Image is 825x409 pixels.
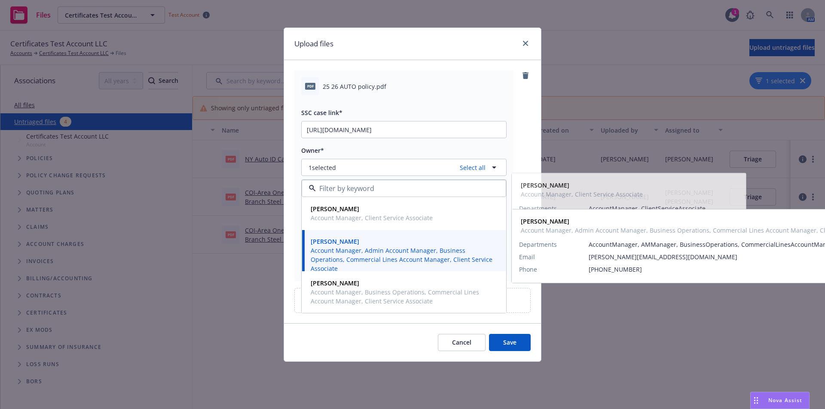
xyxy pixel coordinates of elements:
[302,121,506,138] input: Copy ssc case link here...
[519,204,557,213] span: Departments
[519,265,537,274] span: Phone
[311,246,495,273] span: Account Manager, Admin Account Manager, Business Operations, Commercial Lines Account Manager, Cl...
[305,83,315,89] span: pdf
[323,82,386,91] span: 25 26 AUTO policy.pdf
[316,183,489,194] input: Filter by keyword
[309,163,336,172] span: 1 selected
[519,240,557,249] span: Departments
[520,38,531,48] a: close
[456,163,486,172] a: Select all
[311,288,495,306] span: Account Manager, Business Operations, Commercial Lines Account Manager, Client Service Associate
[750,392,810,409] button: Nova Assist
[521,181,569,189] strong: [PERSON_NAME]
[301,159,507,176] button: 1selectedSelect all
[311,213,433,222] span: Account Manager, Client Service Associate
[294,288,531,313] div: Upload files
[311,237,359,245] strong: [PERSON_NAME]
[438,334,486,351] button: Cancel
[301,109,342,117] span: SSC case link*
[311,205,359,213] strong: [PERSON_NAME]
[311,279,359,287] strong: [PERSON_NAME]
[751,392,761,409] div: Drag to move
[520,70,531,81] a: remove
[521,217,569,225] strong: [PERSON_NAME]
[294,38,333,49] h1: Upload files
[301,146,324,155] span: Owner*
[519,252,535,261] span: Email
[489,334,531,351] button: Save
[589,204,739,213] span: AccountManager, ClientServiceAssociate
[768,397,802,404] span: Nova Assist
[521,190,643,199] span: Account Manager, Client Service Associate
